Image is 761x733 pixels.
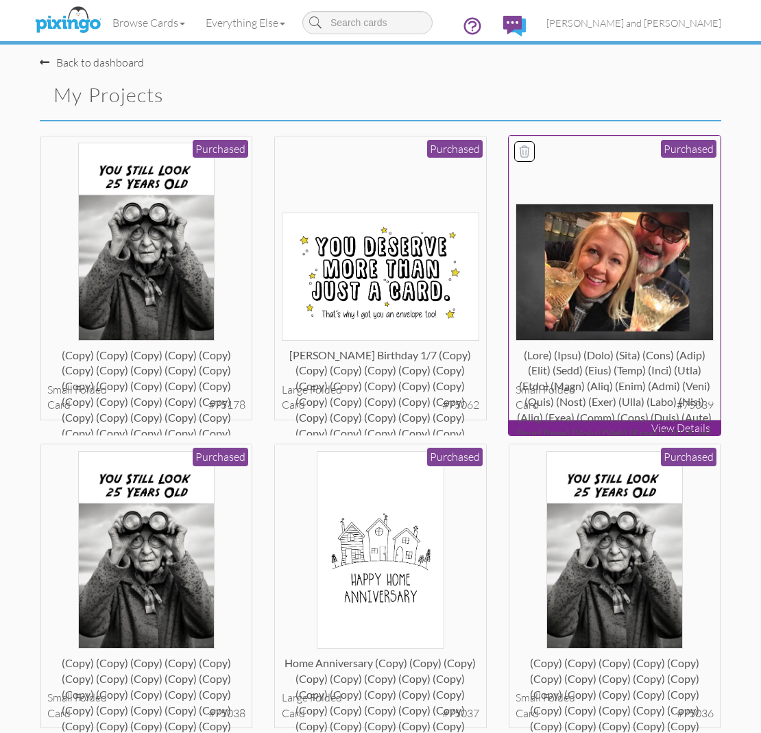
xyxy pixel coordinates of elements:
a: Back to dashboard [40,56,144,69]
span: folded [310,383,342,396]
div: Purchased [193,140,248,158]
span: folded [75,690,107,704]
p: View Details [509,420,721,436]
div: Purchased [193,448,248,466]
img: 135857-1-1758117482804-c2824ba5da9a1834-qa.jpg [78,451,215,649]
img: 136169-1-1758817390951-7d67b2c73c81fe8a-qa.jpg [78,143,215,341]
span: folded [310,690,342,704]
div: card [282,397,480,413]
div: card [47,706,245,721]
span: folded [75,383,107,396]
a: Browse Cards [102,5,195,40]
div: Purchased [427,448,483,466]
img: 135858-1-1758117618473-842383d40f920c3b-qa.jpg [516,204,714,340]
div: Home Anniversary (copy) (copy) (copy) (copy) (copy) (copy) (copy) (copy) (copy) (copy) (copy) (co... [282,656,480,683]
div: card [516,397,714,413]
div: (copy) (copy) (copy) (copy) (copy) (copy) (copy) (copy) (copy) (copy) (copy) (copy) (copy) (copy)... [47,348,245,375]
a: Everything Else [195,5,295,40]
div: [PERSON_NAME] Birthday 1/7 (copy) (copy) (copy) (copy) (copy) (copy) (copy) (copy) (copy) (copy) ... [282,348,480,375]
div: (copy) (copy) (copy) (copy) (copy) (copy) (copy) (copy) (copy) (copy) (copy) (copy) (copy) (copy)... [516,656,714,683]
img: comments.svg [503,16,526,36]
span: small [47,383,73,396]
span: large [282,383,308,396]
a: [PERSON_NAME] and [PERSON_NAME] [536,5,732,40]
span: large [282,690,308,704]
div: (copy) (copy) (copy) (copy) (copy) (copy) (copy) (copy) (copy) (copy) (copy) (copy) (copy) (copy)... [47,656,245,683]
input: Search cards [302,11,433,34]
span: small [516,690,541,704]
div: (lore) (ipsu) (dolo) (sita) (cons) (adip) (elit) (sedd) (eius) (temp) (inci) (utla) (etdo) (magn)... [516,348,714,375]
div: Purchased [661,140,716,158]
span: small [516,383,541,396]
img: pixingo logo [32,3,104,38]
img: 135914-1-1758240703389-e4b1ce70099f430e-qa.jpg [282,213,480,340]
img: 135855-1-1758117240842-cd2bbdff3ef133a7-qa.jpg [546,451,683,649]
div: Purchased [427,140,483,158]
span: folded [543,383,575,396]
div: Purchased [661,448,716,466]
div: card [516,706,714,721]
img: 135856-1-1758117427275-d26b51c5922d11cd-qa.jpg [317,451,444,649]
span: [PERSON_NAME] and [PERSON_NAME] [546,17,721,29]
span: folded [543,690,575,704]
h2: My Projects [53,84,357,106]
div: card [282,706,480,721]
div: card [47,397,245,413]
span: small [47,690,73,704]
